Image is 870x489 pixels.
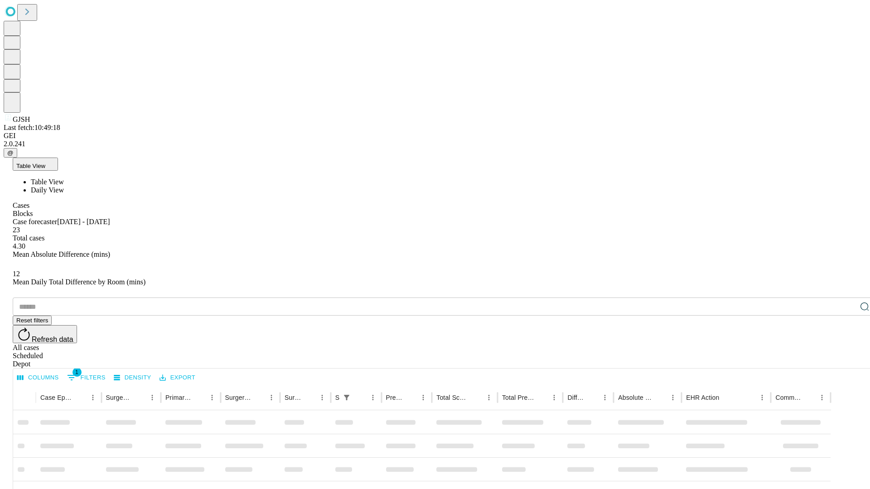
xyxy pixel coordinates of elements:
div: Difference [567,394,585,401]
button: Menu [146,391,159,404]
button: Sort [74,391,87,404]
button: Sort [470,391,483,404]
span: Refresh data [32,336,73,343]
button: Sort [803,391,816,404]
button: Sort [303,391,316,404]
span: Mean Daily Total Difference by Room (mins) [13,278,145,286]
span: 1 [72,368,82,377]
button: Menu [756,391,768,404]
div: Primary Service [165,394,192,401]
span: Table View [31,178,64,186]
span: Reset filters [16,317,48,324]
button: Sort [654,391,667,404]
button: Sort [720,391,733,404]
button: Menu [206,391,218,404]
button: Refresh data [13,325,77,343]
button: Menu [87,391,99,404]
div: GEI [4,132,866,140]
button: Table View [13,158,58,171]
button: Sort [193,391,206,404]
button: Sort [133,391,146,404]
button: Select columns [15,371,61,385]
span: Daily View [31,186,64,194]
button: Menu [667,391,679,404]
div: Surgery Date [285,394,302,401]
button: Menu [483,391,495,404]
div: Absolute Difference [618,394,653,401]
div: Comments [775,394,802,401]
div: Surgeon Name [106,394,132,401]
span: 4.30 [13,242,25,250]
div: 2.0.241 [4,140,866,148]
span: Last fetch: 10:49:18 [4,124,60,131]
span: Total cases [13,234,44,242]
button: Sort [586,391,599,404]
button: Density [111,371,154,385]
div: Predicted In Room Duration [386,394,404,401]
button: Menu [265,391,278,404]
div: Surgery Name [225,394,251,401]
button: Menu [316,391,329,404]
button: Sort [535,391,548,404]
div: Total Predicted Duration [502,394,535,401]
span: 23 [13,226,20,234]
button: Export [157,371,198,385]
div: Scheduled In Room Duration [335,394,339,401]
span: Mean Absolute Difference (mins) [13,250,110,258]
div: Total Scheduled Duration [436,394,469,401]
button: @ [4,148,17,158]
div: Case Epic Id [40,394,73,401]
span: Case forecaster [13,218,57,225]
button: Show filters [340,391,353,404]
button: Reset filters [13,316,52,325]
div: EHR Action [686,394,719,401]
span: Table View [16,163,45,169]
span: 12 [13,270,20,278]
button: Show filters [65,370,108,385]
button: Menu [816,391,828,404]
span: GJSH [13,115,30,123]
button: Sort [354,391,367,404]
button: Menu [417,391,430,404]
span: [DATE] - [DATE] [57,218,110,225]
button: Menu [599,391,611,404]
button: Sort [252,391,265,404]
button: Sort [404,391,417,404]
div: 1 active filter [340,391,353,404]
button: Menu [548,391,561,404]
span: @ [7,149,14,156]
button: Menu [367,391,379,404]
